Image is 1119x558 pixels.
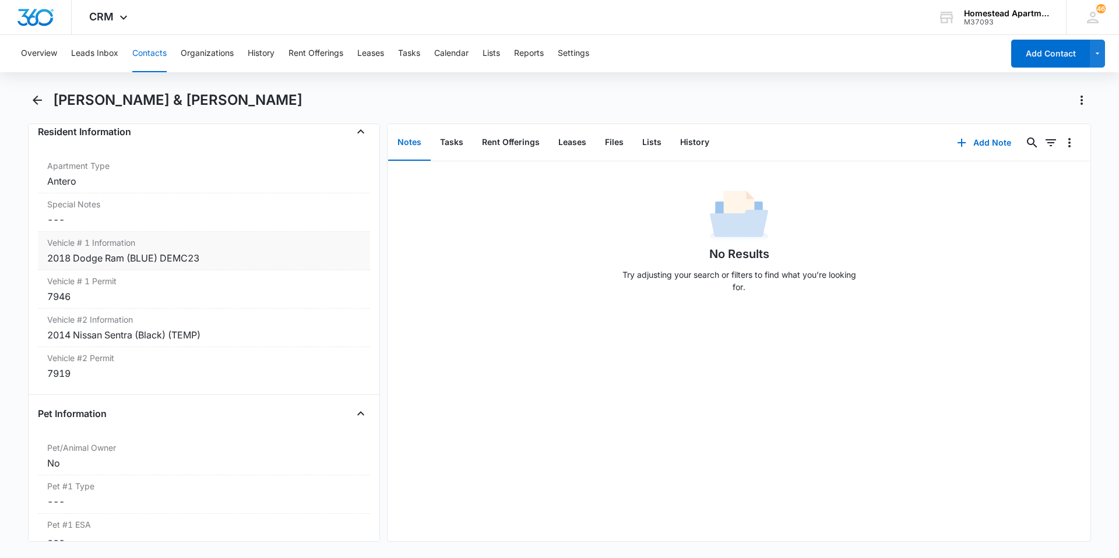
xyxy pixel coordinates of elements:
[47,213,361,227] dd: ---
[47,174,361,188] div: Antero
[1096,4,1106,13] div: notifications count
[964,18,1049,26] div: account id
[633,125,671,161] button: Lists
[47,495,361,508] dd: ---
[38,437,370,475] div: Pet/Animal OwnerNo
[132,35,167,72] button: Contacts
[248,35,275,72] button: History
[47,160,361,172] label: Apartment Type
[1011,40,1090,68] button: Add Contact
[351,122,370,141] button: Close
[357,35,384,72] button: Leases
[47,366,361,380] div: 7919
[710,187,768,245] img: No Data
[47,275,361,287] label: Vehicle # 1 Permit
[71,35,118,72] button: Leads Inbox
[47,442,361,454] label: Pet/Animal Owner
[434,35,469,72] button: Calendar
[38,475,370,514] div: Pet #1 Type---
[38,407,107,421] h4: Pet Information
[945,129,1023,157] button: Add Note
[47,533,361,547] dd: ---
[181,35,234,72] button: Organizations
[38,232,370,270] div: Vehicle # 1 Information2018 Dodge Ram (BLUE) DEMC23
[38,193,370,232] div: Special Notes---
[1060,133,1079,152] button: Overflow Menu
[47,289,361,303] div: 7946
[47,352,361,364] label: Vehicle #2 Permit
[596,125,633,161] button: Files
[47,198,361,210] label: Special Notes
[47,456,361,470] div: No
[47,313,361,326] label: Vehicle #2 Information
[38,125,131,139] h4: Resident Information
[288,35,343,72] button: Rent Offerings
[38,155,370,193] div: Apartment TypeAntero
[47,328,361,342] div: 2014 Nissan Sentra (Black) (TEMP)
[47,236,361,249] label: Vehicle # 1 Information
[549,125,596,161] button: Leases
[89,10,114,23] span: CRM
[964,9,1049,18] div: account name
[351,404,370,423] button: Close
[398,35,420,72] button: Tasks
[21,35,57,72] button: Overview
[1072,91,1091,110] button: Actions
[709,245,769,263] h1: No Results
[38,514,370,552] div: Pet #1 ESA---
[617,269,861,293] p: Try adjusting your search or filters to find what you’re looking for.
[1041,133,1060,152] button: Filters
[38,270,370,309] div: Vehicle # 1 Permit7946
[514,35,544,72] button: Reports
[47,251,361,265] div: 2018 Dodge Ram (BLUE) DEMC23
[47,518,361,531] label: Pet #1 ESA
[483,35,500,72] button: Lists
[28,91,46,110] button: Back
[47,480,361,492] label: Pet #1 Type
[53,91,302,109] h1: [PERSON_NAME] & [PERSON_NAME]
[38,347,370,385] div: Vehicle #2 Permit7919
[38,309,370,347] div: Vehicle #2 Information2014 Nissan Sentra (Black) (TEMP)
[1023,133,1041,152] button: Search...
[431,125,473,161] button: Tasks
[388,125,431,161] button: Notes
[671,125,719,161] button: History
[1096,4,1106,13] span: 46
[558,35,589,72] button: Settings
[473,125,549,161] button: Rent Offerings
